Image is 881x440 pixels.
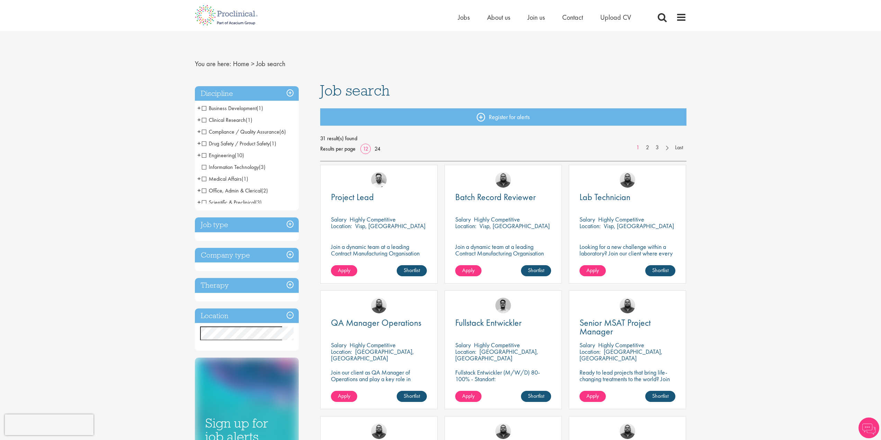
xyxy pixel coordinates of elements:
[246,116,252,124] span: (1)
[455,369,551,402] p: Fullstack Entwickler (M/W/D) 80-100% - Standort: [GEOGRAPHIC_DATA], [GEOGRAPHIC_DATA] - Arbeitsze...
[455,265,482,276] a: Apply
[562,13,583,22] span: Contact
[338,267,350,274] span: Apply
[455,222,476,230] span: Location:
[202,105,263,112] span: Business Development
[195,59,231,68] span: You are here:
[331,369,427,389] p: Join our client as QA Manager of Operations and play a key role in maintaining top-tier quality s...
[528,13,545,22] a: Join us
[455,191,536,203] span: Batch Record Reviewer
[235,152,244,159] span: (10)
[202,116,252,124] span: Clinical Research
[474,341,520,349] p: Highly Competitive
[371,172,387,188] img: Emile De Beer
[579,317,651,337] span: Senior MSAT Project Manager
[197,150,201,160] span: +
[579,215,595,223] span: Salary
[261,187,268,194] span: (2)
[350,215,396,223] p: Highly Competitive
[251,59,254,68] span: >
[455,215,471,223] span: Salary
[620,423,635,439] img: Ashley Bennett
[474,215,520,223] p: Highly Competitive
[331,265,357,276] a: Apply
[371,423,387,439] img: Ashley Bennett
[202,140,270,147] span: Drug Safety / Product Safety
[331,391,357,402] a: Apply
[495,423,511,439] img: Ashley Bennett
[579,348,663,362] p: [GEOGRAPHIC_DATA], [GEOGRAPHIC_DATA]
[195,86,299,101] div: Discipline
[320,108,686,126] a: Register for alerts
[633,144,643,152] a: 1
[256,59,285,68] span: Job search
[600,13,631,22] a: Upload CV
[259,163,266,171] span: (3)
[331,348,352,356] span: Location:
[197,138,201,149] span: +
[242,175,248,182] span: (1)
[620,298,635,313] img: Ashley Bennett
[372,145,383,152] a: 24
[197,126,201,137] span: +
[202,163,266,171] span: Information Technology
[455,348,476,356] span: Location:
[202,105,257,112] span: Business Development
[320,133,686,144] span: 31 result(s) found
[331,341,347,349] span: Salary
[462,392,475,399] span: Apply
[579,222,601,230] span: Location:
[455,317,522,329] span: Fullstack Entwickler
[195,248,299,263] h3: Company type
[202,152,244,159] span: Engineering
[462,267,475,274] span: Apply
[202,163,259,171] span: Information Technology
[397,265,427,276] a: Shortlist
[331,317,421,329] span: QA Manager Operations
[620,172,635,188] img: Ashley Bennett
[455,318,551,327] a: Fullstack Entwickler
[197,103,201,113] span: +
[270,140,276,147] span: (1)
[458,13,470,22] a: Jobs
[5,414,93,435] iframe: reCAPTCHA
[579,193,675,201] a: Lab Technician
[202,187,268,194] span: Office, Admin & Clerical
[355,222,425,230] p: Visp, [GEOGRAPHIC_DATA]
[202,175,242,182] span: Medical Affairs
[579,369,675,402] p: Ready to lead projects that bring life-changing treatments to the world? Join our client at the f...
[331,222,352,230] span: Location:
[202,199,255,206] span: Scientific & Preclinical
[645,391,675,402] a: Shortlist
[279,128,286,135] span: (6)
[233,59,249,68] a: breadcrumb link
[495,298,511,313] img: Timothy Deschamps
[487,13,510,22] span: About us
[195,308,299,323] h3: Location
[371,298,387,313] img: Ashley Bennett
[320,81,390,100] span: Job search
[350,341,396,349] p: Highly Competitive
[455,391,482,402] a: Apply
[604,222,674,230] p: Visp, [GEOGRAPHIC_DATA]
[202,175,248,182] span: Medical Affairs
[320,144,356,154] span: Results per page
[195,217,299,232] h3: Job type
[598,215,644,223] p: Highly Competitive
[521,265,551,276] a: Shortlist
[586,267,599,274] span: Apply
[202,128,286,135] span: Compliance / Quality Assurance
[331,348,414,362] p: [GEOGRAPHIC_DATA], [GEOGRAPHIC_DATA]
[197,115,201,125] span: +
[202,128,279,135] span: Compliance / Quality Assurance
[197,185,201,196] span: +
